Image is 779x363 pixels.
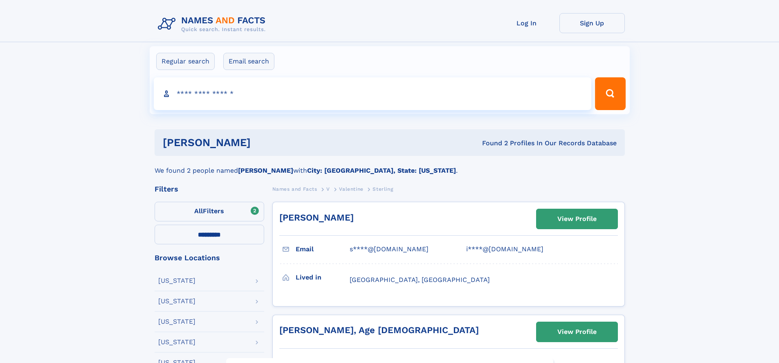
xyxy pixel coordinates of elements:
label: Regular search [156,53,215,70]
button: Search Button [595,77,625,110]
label: Email search [223,53,274,70]
div: [US_STATE] [158,318,195,325]
span: V [326,186,330,192]
a: Names and Facts [272,184,317,194]
input: search input [154,77,592,110]
b: City: [GEOGRAPHIC_DATA], State: [US_STATE] [307,167,456,174]
a: V [326,184,330,194]
div: Found 2 Profiles In Our Records Database [366,139,617,148]
span: Sterling [373,186,393,192]
div: [US_STATE] [158,339,195,345]
a: [PERSON_NAME], Age [DEMOGRAPHIC_DATA] [279,325,479,335]
img: Logo Names and Facts [155,13,272,35]
h3: Email [296,242,350,256]
h1: [PERSON_NAME] [163,138,366,148]
a: View Profile [537,322,617,342]
label: Filters [155,202,264,221]
a: [PERSON_NAME] [279,212,354,223]
div: Filters [155,185,264,193]
div: View Profile [557,322,597,341]
div: [US_STATE] [158,277,195,284]
b: [PERSON_NAME] [238,167,293,174]
a: Sign Up [559,13,625,33]
h3: Lived in [296,271,350,284]
div: [US_STATE] [158,298,195,304]
a: Log In [494,13,559,33]
span: All [194,207,203,215]
span: [GEOGRAPHIC_DATA], [GEOGRAPHIC_DATA] [350,276,490,284]
a: View Profile [537,209,617,229]
div: Browse Locations [155,254,264,262]
a: Valentine [339,184,363,194]
div: View Profile [557,210,597,228]
span: Valentine [339,186,363,192]
div: We found 2 people named with . [155,156,625,176]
